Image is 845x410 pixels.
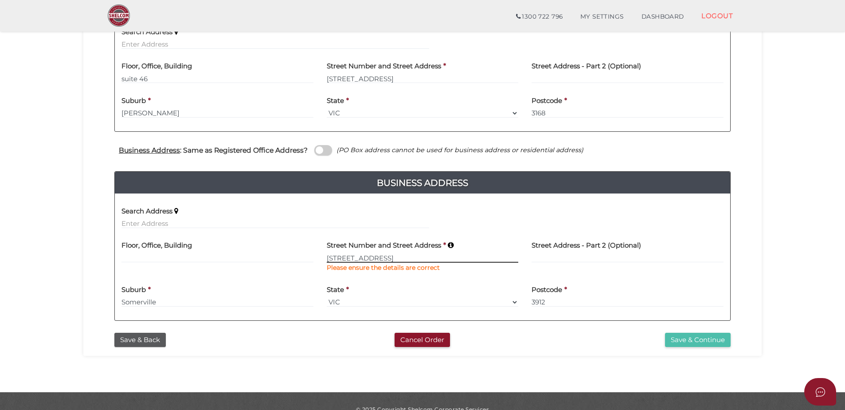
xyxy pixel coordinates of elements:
h4: Street Number and Street Address [327,63,441,70]
h4: Floor, Office, Building [121,63,192,70]
a: 1300 722 796 [507,8,571,26]
input: Postcode must be exactly 4 digits [532,297,724,307]
button: Save & Continue [665,333,731,347]
input: Postcode must be exactly 4 digits [532,108,724,118]
button: Cancel Order [395,333,450,347]
i: (PO Box address cannot be used for business address or residential address) [336,146,583,154]
h4: Postcode [532,286,562,294]
h4: Search Address [121,28,172,36]
h4: State [327,286,344,294]
button: Open asap [804,378,836,406]
a: MY SETTINGS [571,8,633,26]
input: Enter Address [327,253,519,263]
a: DASHBOARD [633,8,693,26]
u: Business Address [119,146,180,154]
h4: Postcode [532,97,562,105]
h4: Business Address [115,176,730,190]
a: LOGOUT [692,7,742,25]
h4: : Same as Registered Office Address? [119,146,308,154]
h4: Street Number and Street Address [327,242,441,249]
i: Keep typing in your address(including suburb) until it appears [448,242,454,249]
h4: State [327,97,344,105]
input: Enter Address [121,219,429,229]
input: Enter Address [327,74,519,83]
i: Keep typing in your address(including suburb) until it appears [174,208,178,215]
h4: Street Address - Part 2 (Optional) [532,63,641,70]
h4: Floor, Office, Building [121,242,192,249]
h4: Suburb [121,97,146,105]
input: Enter Address [121,39,429,49]
h4: Suburb [121,286,146,294]
h4: Street Address - Part 2 (Optional) [532,242,641,249]
button: Save & Back [114,333,166,347]
b: Please ensure the details are correct [327,264,440,272]
i: Keep typing in your address(including suburb) until it appears [174,28,178,35]
h4: Search Address [121,208,172,215]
